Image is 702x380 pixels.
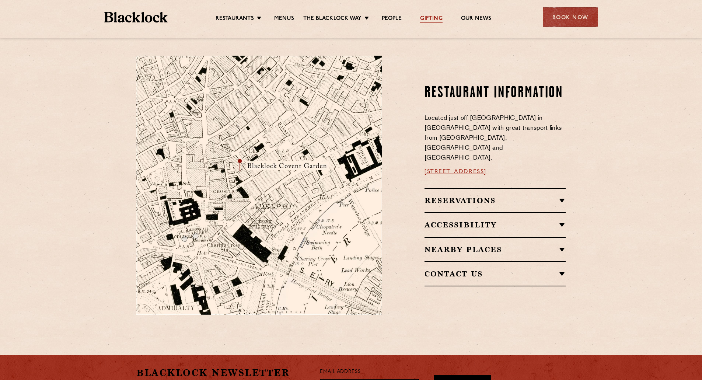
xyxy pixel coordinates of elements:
h2: Nearby Places [425,245,566,254]
a: People [382,15,402,23]
h2: Contact Us [425,269,566,278]
h2: Reservations [425,196,566,205]
label: Email Address [320,368,360,376]
img: svg%3E [303,246,406,315]
a: Menus [274,15,294,23]
h2: Blacklock Newsletter [136,366,309,379]
div: Book Now [543,7,598,27]
a: The Blacklock Way [303,15,362,23]
h2: Restaurant information [425,84,566,102]
img: BL_Textured_Logo-footer-cropped.svg [104,12,168,22]
span: Located just off [GEOGRAPHIC_DATA] in [GEOGRAPHIC_DATA] with great transport links from [GEOGRAPH... [425,115,562,161]
h2: Accessibility [425,220,566,229]
a: Our News [461,15,492,23]
a: Restaurants [216,15,254,23]
a: Gifting [420,15,442,23]
a: [STREET_ADDRESS] [425,169,486,175]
